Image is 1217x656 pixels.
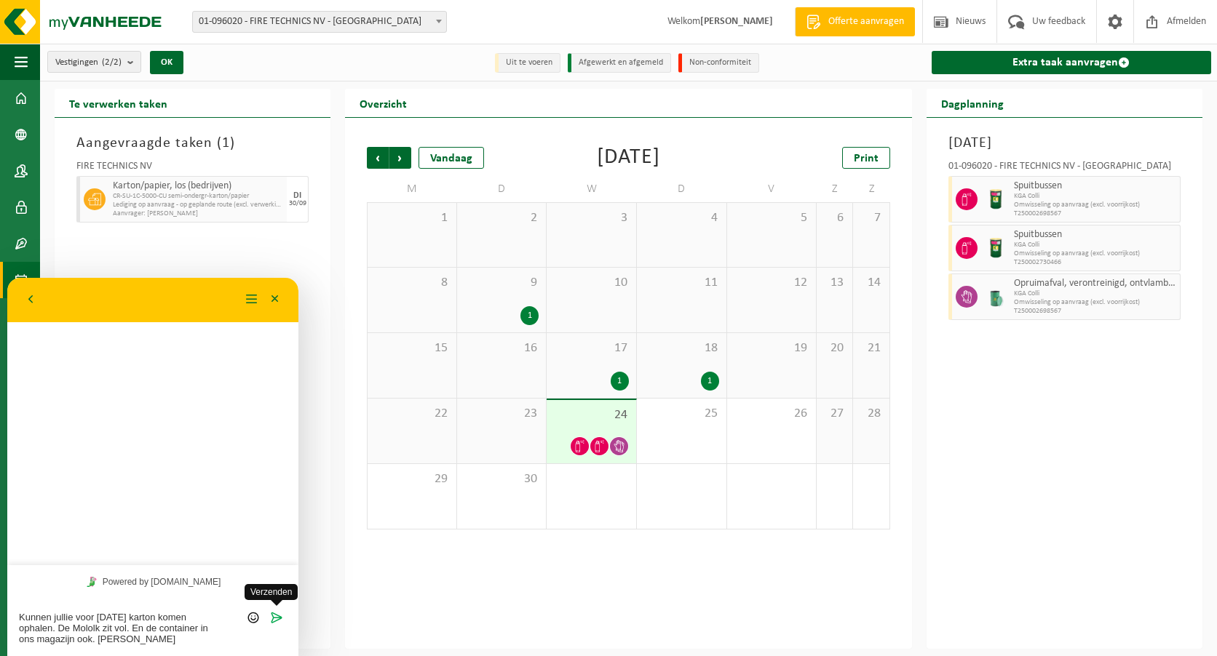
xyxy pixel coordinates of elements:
span: 3 [554,210,629,226]
span: 21 [860,340,881,356]
h3: [DATE] [948,132,1181,154]
h2: Te verwerken taken [55,89,182,117]
img: Tawky_16x16.svg [79,299,90,309]
img: PB-OT-0200-MET-00-02 [985,286,1007,308]
a: Extra taak aanvragen [932,51,1211,74]
span: 19 [734,340,809,356]
div: FIRE TECHNICS NV [76,161,309,176]
span: 24 [554,407,629,423]
span: 28 [860,406,881,422]
span: T250002698567 [1014,209,1176,218]
span: Verzenden [237,306,290,322]
span: Opruimafval, verontreinigd, ontvlambaar [1014,278,1176,289]
span: Omwisseling op aanvraag (excl. voorrijkost) [1014,249,1176,258]
span: 4 [644,210,719,226]
span: 20 [824,340,845,356]
span: 29 [375,471,449,487]
span: 23 [464,406,539,422]
h2: Overzicht [345,89,421,117]
span: 18 [644,340,719,356]
button: Vestigingen(2/2) [47,51,141,73]
span: 1 [375,210,449,226]
span: 30 [464,471,539,487]
h3: Aangevraagde taken ( ) [76,132,309,154]
span: Lediging op aanvraag - op geplande route (excl. verwerking) [113,201,283,209]
td: M [367,176,457,202]
span: Print [854,153,879,164]
span: 10 [554,275,629,291]
button: Emoji invoeren [235,332,256,347]
span: 12 [734,275,809,291]
span: Karton/papier, los (bedrijven) [113,180,283,192]
span: KGA Colli [1014,192,1176,201]
span: T250002730466 [1014,258,1176,267]
iframe: chat widget [7,278,298,656]
a: Offerte aanvragen [795,7,915,36]
span: 22 [375,406,449,422]
span: 8 [375,275,449,291]
span: 01-096020 - FIRE TECHNICS NV - OOSTENDE [192,11,447,33]
span: Volgende [389,147,411,169]
span: 14 [860,275,881,291]
span: KGA Colli [1014,289,1176,298]
span: 26 [734,406,809,422]
a: Print [842,147,890,169]
div: Group of buttons [235,332,256,347]
li: Afgewerkt en afgemeld [568,53,671,73]
li: Uit te voeren [495,53,560,73]
span: 15 [375,340,449,356]
div: 1 [701,372,719,391]
td: V [727,176,817,202]
span: 2 [464,210,539,226]
span: 6 [824,210,845,226]
button: OK [150,51,183,74]
button: Verzenden [258,332,280,347]
div: Vandaag [419,147,484,169]
div: 1 [611,372,629,391]
span: 17 [554,340,629,356]
div: 01-096020 - FIRE TECHNICS NV - [GEOGRAPHIC_DATA] [948,161,1181,176]
div: 30/09 [289,200,306,207]
span: 16 [464,340,539,356]
span: KGA Colli [1014,241,1176,249]
li: Non-conformiteit [678,53,759,73]
count: (2/2) [102,57,122,67]
td: Z [853,176,889,202]
img: PB-OT-0200-MET-00-03 [985,188,1007,210]
span: 01-096020 - FIRE TECHNICS NV - OOSTENDE [193,12,446,32]
span: 7 [860,210,881,226]
span: Vorige [367,147,389,169]
span: 11 [644,275,719,291]
div: [DATE] [597,147,660,169]
div: 1 [520,306,539,325]
span: Offerte aanvragen [825,15,908,29]
span: 25 [644,406,719,422]
span: Spuitbussen [1014,180,1176,192]
td: D [457,176,547,202]
span: 9 [464,275,539,291]
span: 5 [734,210,809,226]
span: 13 [824,275,845,291]
span: CR-SU-1C-5000-CU semi-ondergr-karton/papier [113,192,283,201]
div: DI [293,191,301,200]
span: 1 [222,136,230,151]
td: W [547,176,637,202]
img: PB-OT-0200-MET-00-03 [985,237,1007,259]
span: Vestigingen [55,52,122,73]
span: Omwisseling op aanvraag (excl. voorrijkost) [1014,298,1176,307]
span: Omwisseling op aanvraag (excl. voorrijkost) [1014,201,1176,209]
span: 27 [824,406,845,422]
span: T250002698567 [1014,307,1176,316]
td: D [637,176,727,202]
a: Powered by [DOMAIN_NAME] [74,295,218,313]
h2: Dagplanning [927,89,1018,117]
td: Z [817,176,853,202]
span: Spuitbussen [1014,229,1176,241]
strong: [PERSON_NAME] [700,16,773,27]
span: Aanvrager: [PERSON_NAME] [113,209,283,218]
